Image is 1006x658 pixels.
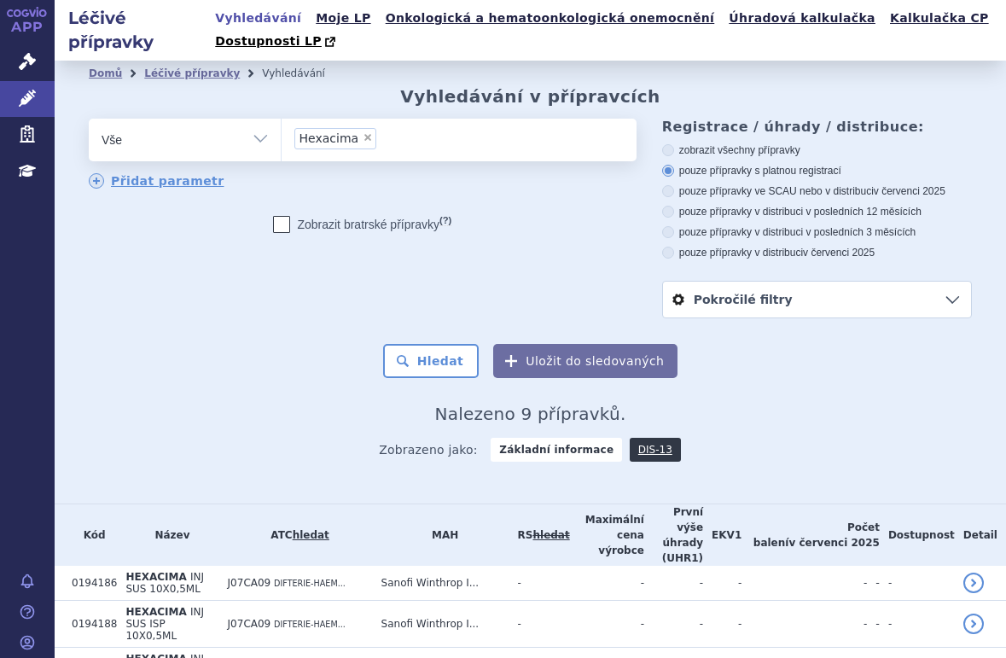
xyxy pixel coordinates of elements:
[435,404,626,424] span: Nalezeno 9 přípravků.
[363,132,373,143] span: ×
[144,67,240,79] a: Léčivé přípravky
[532,529,569,541] del: hledat
[874,185,945,197] span: v červenci 2025
[373,504,509,566] th: MAH
[215,34,322,48] span: Dostupnosti LP
[741,504,880,566] th: Počet balení
[117,504,218,566] th: Název
[703,566,741,601] td: -
[125,571,186,583] span: HEXACIMA
[293,529,329,541] a: hledat
[644,601,703,648] td: -
[228,577,271,589] span: J07CA09
[570,504,644,566] th: Maximální cena výrobce
[803,247,875,259] span: v červenci 2025
[885,7,994,30] a: Kalkulačka CP
[262,61,347,86] li: Vyhledávání
[662,164,972,178] label: pouze přípravky s platnou registrací
[741,601,867,648] td: -
[724,7,881,30] a: Úhradová kalkulačka
[439,215,451,226] abbr: (?)
[662,225,972,239] label: pouze přípravky v distribuci v posledních 3 měsících
[373,566,509,601] td: Sanofi Winthrop I...
[311,7,375,30] a: Moje LP
[663,282,971,317] a: Pokročilé filtry
[509,566,570,601] td: -
[274,579,346,588] span: DIFTERIE-HAEM...
[210,30,344,54] a: Dostupnosti LP
[741,566,867,601] td: -
[210,7,306,30] a: Vyhledávání
[509,504,570,566] th: RS
[662,246,972,259] label: pouze přípravky v distribuci
[373,601,509,648] td: Sanofi Winthrop I...
[125,606,186,618] span: HEXACIMA
[963,614,984,634] a: detail
[509,601,570,648] td: -
[570,566,644,601] td: -
[63,601,117,648] td: 0194188
[662,119,972,135] h3: Registrace / úhrady / distribuce:
[89,173,224,189] a: Přidat parametr
[89,67,122,79] a: Domů
[493,344,677,378] button: Uložit do sledovaných
[383,344,480,378] button: Hledat
[662,143,972,157] label: zobrazit všechny přípravky
[125,606,204,642] span: INJ SUS ISP 10X0,5ML
[55,6,210,54] h2: Léčivé přípravky
[880,566,955,601] td: -
[400,86,660,107] h2: Vyhledávání v přípravcích
[880,504,955,566] th: Dostupnost
[274,620,346,629] span: DIFTERIE-HAEM...
[125,571,204,595] span: INJ SUS 10X0,5ML
[703,601,741,648] td: -
[381,7,720,30] a: Onkologická a hematoonkologická onemocnění
[491,438,622,462] strong: Základní informace
[662,205,972,218] label: pouze přípravky v distribuci v posledních 12 měsících
[662,184,972,198] label: pouze přípravky ve SCAU nebo v distribuci
[963,573,984,593] a: detail
[273,216,451,233] label: Zobrazit bratrské přípravky
[228,618,271,630] span: J07CA09
[63,504,117,566] th: Kód
[867,601,880,648] td: -
[703,504,741,566] th: EKV1
[955,504,1006,566] th: Detail
[379,438,478,462] span: Zobrazeno jako:
[299,132,359,144] span: Hexacima
[880,601,955,648] td: -
[570,601,644,648] td: -
[219,504,373,566] th: ATC
[63,566,117,601] td: 0194186
[867,566,880,601] td: -
[644,504,703,566] th: První výše úhrady (UHR1)
[644,566,703,601] td: -
[381,127,391,148] input: Hexacima
[788,537,879,549] span: v červenci 2025
[532,529,569,541] a: vyhledávání neobsahuje žádnou platnou referenční skupinu
[630,438,681,462] a: DIS-13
